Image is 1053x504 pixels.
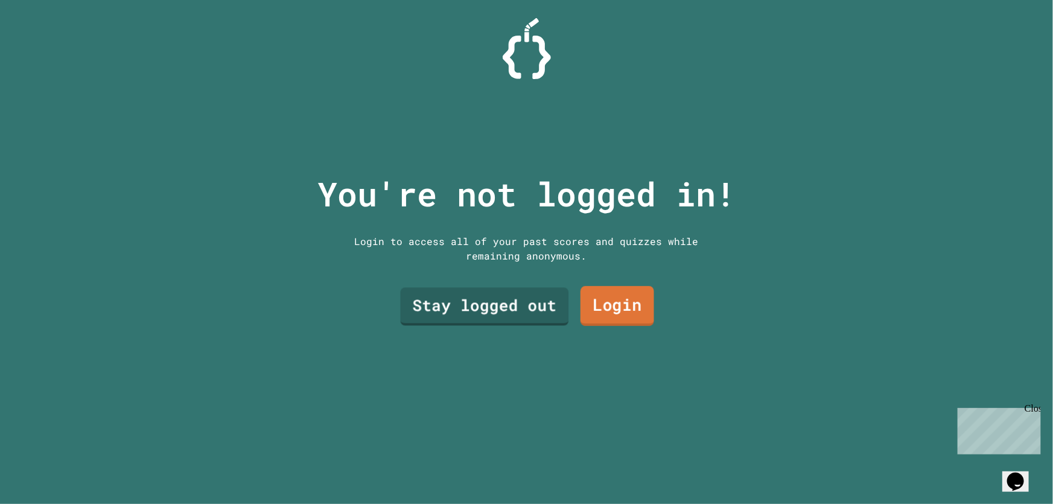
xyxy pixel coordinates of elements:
div: Chat with us now!Close [5,5,83,77]
a: Login [580,286,654,326]
p: You're not logged in! [317,169,736,219]
iframe: chat widget [953,403,1041,455]
a: Stay logged out [400,288,568,326]
img: Logo.svg [503,18,551,79]
div: Login to access all of your past scores and quizzes while remaining anonymous. [346,234,708,263]
iframe: chat widget [1002,456,1041,492]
